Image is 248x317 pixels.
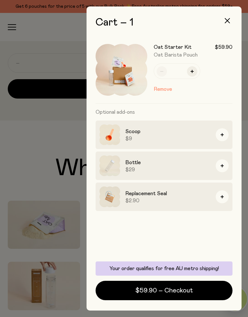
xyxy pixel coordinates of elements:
span: $29 [125,166,211,173]
h2: Cart – 1 [96,17,232,28]
span: $59.90 [215,44,232,50]
p: Your order qualifies for free AU metro shipping! [99,265,229,272]
span: Oat Barista Pouch [154,52,198,58]
h3: Scoop [125,128,211,135]
span: $2.90 [125,197,211,204]
button: Remove [154,85,172,93]
h3: Optional add-ons [96,104,232,121]
h3: Replacement Seal [125,190,211,197]
h3: Oat Starter Kit [154,44,191,50]
button: $59.90 – Checkout [96,281,232,300]
h3: Bottle [125,159,211,166]
span: $9 [125,135,211,142]
span: $59.90 – Checkout [135,286,193,295]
